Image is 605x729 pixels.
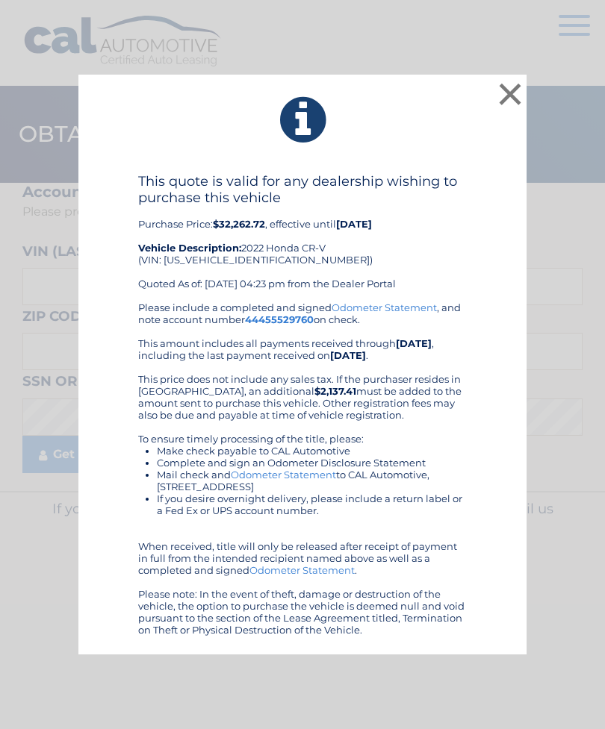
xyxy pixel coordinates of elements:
[157,457,467,469] li: Complete and sign an Odometer Disclosure Statement
[213,218,265,230] b: $32,262.72
[138,173,467,301] div: Purchase Price: , effective until 2022 Honda CR-V (VIN: [US_VEHICLE_IDENTIFICATION_NUMBER]) Quote...
[157,492,467,516] li: If you desire overnight delivery, please include a return label or a Fed Ex or UPS account number.
[138,173,467,206] h4: This quote is valid for any dealership wishing to purchase this vehicle
[231,469,336,481] a: Odometer Statement
[249,564,355,576] a: Odometer Statement
[138,242,241,254] strong: Vehicle Description:
[332,301,437,313] a: Odometer Statement
[396,337,432,349] b: [DATE]
[245,313,314,325] a: 44455529760
[330,349,366,361] b: [DATE]
[336,218,372,230] b: [DATE]
[157,469,467,492] li: Mail check and to CAL Automotive, [STREET_ADDRESS]
[495,79,525,109] button: ×
[138,301,467,636] div: Please include a completed and signed , and note account number on check. This amount includes al...
[314,385,356,397] b: $2,137.41
[157,445,467,457] li: Make check payable to CAL Automotive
